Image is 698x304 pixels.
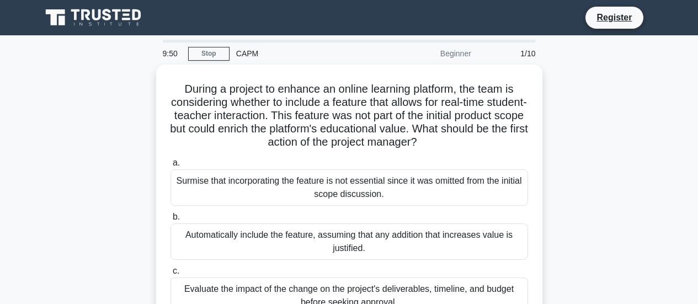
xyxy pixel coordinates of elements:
[170,169,528,206] div: Surmise that incorporating the feature is not essential since it was omitted from the initial sco...
[173,212,180,221] span: b.
[381,42,478,65] div: Beginner
[188,47,230,61] a: Stop
[173,158,180,167] span: a.
[170,223,528,260] div: Automatically include the feature, assuming that any addition that increases value is justified.
[169,82,529,150] h5: During a project to enhance an online learning platform, the team is considering whether to inclu...
[590,10,638,24] a: Register
[156,42,188,65] div: 9:50
[173,266,179,275] span: c.
[478,42,542,65] div: 1/10
[230,42,381,65] div: CAPM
